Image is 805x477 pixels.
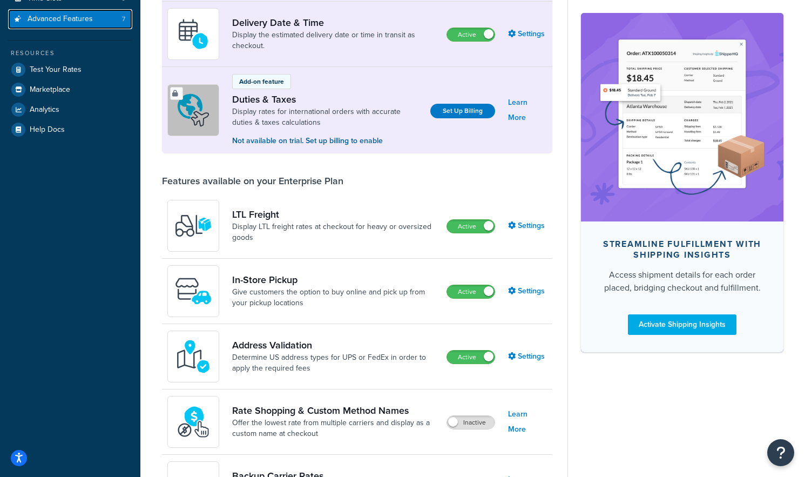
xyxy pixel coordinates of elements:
label: Active [447,28,495,41]
img: wfgcfpwTIucLEAAAAASUVORK5CYII= [174,272,212,310]
img: icon-duo-feat-rate-shopping-ecdd8bed.png [174,403,212,441]
a: Give customers the option to buy online and pick up from your pickup locations [232,287,438,308]
label: Active [447,351,495,364]
a: Settings [508,26,547,42]
label: Active [447,285,495,298]
span: Analytics [30,105,59,115]
a: In-Store Pickup [232,274,438,286]
button: Open Resource Center [767,439,794,466]
img: feature-image-si-e24932ea9b9fcd0ff835db86be1ff8d589347e8876e1638d903ea230a36726be.png [597,29,767,205]
a: Offer the lowest rate from multiple carriers and display as a custom name at checkout [232,418,438,439]
span: 7 [122,15,125,24]
a: Display LTL freight rates at checkout for heavy or oversized goods [232,221,438,243]
label: Inactive [447,416,495,429]
a: Test Your Rates [8,60,132,79]
div: Access shipment details for each order placed, bridging checkout and fulfillment. [598,268,766,294]
p: Add-on feature [239,77,284,86]
div: Resources [8,49,132,58]
a: Settings [508,218,547,233]
li: Advanced Features [8,9,132,29]
img: y79ZsPf0fXUFUhFXDzUgf+ktZg5F2+ohG75+v3d2s1D9TjoU8PiyCIluIjV41seZevKCRuEjTPPOKHJsQcmKCXGdfprl3L4q7... [174,207,212,245]
label: Active [447,220,495,233]
a: Display rates for international orders with accurate duties & taxes calculations [232,106,422,128]
a: Advanced Features7 [8,9,132,29]
a: Learn More [508,407,547,437]
a: Display the estimated delivery date or time in transit as checkout. [232,30,438,51]
a: Activate Shipping Insights [628,314,736,335]
a: Delivery Date & Time [232,17,438,29]
a: Settings [508,349,547,364]
a: Settings [508,284,547,299]
a: Determine US address types for UPS or FedEx in order to apply the required fees [232,352,438,374]
a: Address Validation [232,339,438,351]
p: Not available on trial. Set up billing to enable [232,135,422,147]
a: Analytics [8,100,132,119]
span: Help Docs [30,125,65,135]
a: Help Docs [8,120,132,139]
div: Features available on your Enterprise Plan [162,175,343,187]
img: gfkeb5ejjkALwAAAABJRU5ErkJggg== [174,15,212,53]
a: Duties & Taxes [232,93,422,105]
span: Test Your Rates [30,65,82,75]
a: Marketplace [8,80,132,99]
img: kIG8fy0lQAAAABJRU5ErkJggg== [174,338,212,375]
a: Set Up Billing [430,104,495,118]
a: Rate Shopping & Custom Method Names [232,405,438,416]
span: Marketplace [30,85,70,95]
a: Learn More [508,95,547,125]
a: LTL Freight [232,209,438,220]
span: Advanced Features [28,15,93,24]
div: Streamline Fulfillment with Shipping Insights [598,239,766,260]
